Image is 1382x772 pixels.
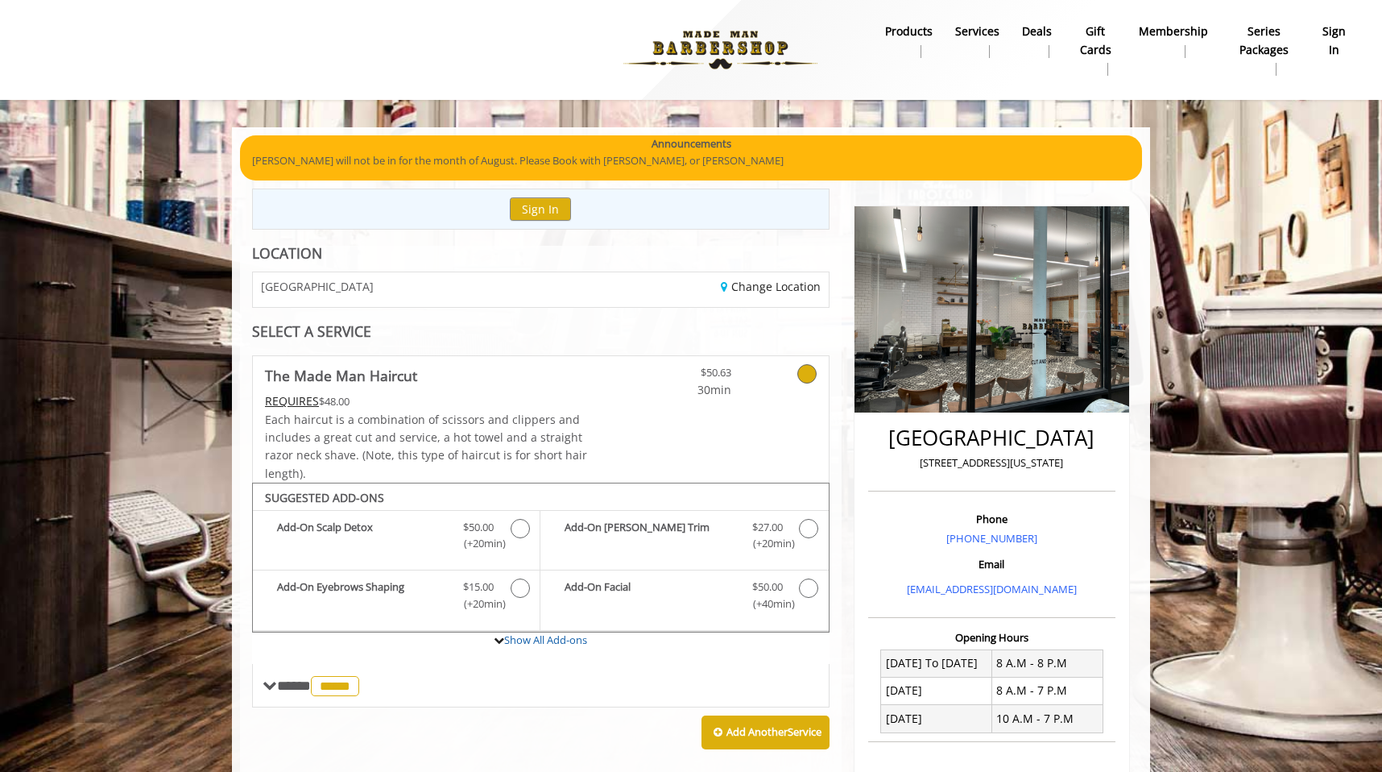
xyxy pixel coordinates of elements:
[1231,23,1298,59] b: Series packages
[1321,23,1347,59] b: sign in
[265,412,587,481] span: Each haircut is a combination of scissors and clippers and includes a great cut and service, a ho...
[265,392,589,410] div: $48.00
[752,519,783,536] span: $27.00
[565,519,735,553] b: Add-On [PERSON_NAME] Trim
[872,558,1111,570] h3: Email
[701,716,830,749] button: Add AnotherService
[946,531,1037,546] a: [PHONE_NUMBER]
[991,705,1103,733] td: 10 A.M - 7 P.M
[1128,20,1219,62] a: MembershipMembership
[872,426,1111,450] h2: [GEOGRAPHIC_DATA]
[1310,20,1359,62] a: sign insign in
[265,490,384,505] b: SUGGESTED ADD-ONS
[868,632,1115,643] h3: Opening Hours
[872,513,1111,525] h3: Phone
[463,519,494,536] span: $50.00
[1011,20,1063,62] a: DealsDeals
[610,6,831,94] img: Made Man Barbershop logo
[636,356,731,399] a: $50.63
[510,197,571,221] button: Sign In
[1074,23,1116,59] b: gift cards
[261,280,374,293] span: [GEOGRAPHIC_DATA]
[455,596,503,612] span: (+20min )
[907,582,1077,596] a: [EMAIL_ADDRESS][DOMAIN_NAME]
[455,535,503,552] span: (+20min )
[1063,20,1128,80] a: Gift cardsgift cards
[721,279,821,294] a: Change Location
[548,579,820,616] label: Add-On Facial
[743,596,791,612] span: (+40min )
[885,23,933,40] b: products
[1139,23,1208,40] b: Membership
[277,519,447,553] b: Add-On Scalp Detox
[881,705,992,733] td: [DATE]
[252,483,830,633] div: The Made Man Haircut Add-onS
[991,677,1103,704] td: 8 A.M - 7 P.M
[261,519,532,557] label: Add-On Scalp Detox
[463,579,494,596] span: $15.00
[565,579,735,612] b: Add-On Facial
[261,579,532,616] label: Add-On Eyebrows Shaping
[726,724,821,739] b: Add Another Service
[504,633,587,647] a: Show All Add-ons
[636,381,731,399] span: 30min
[277,579,447,612] b: Add-On Eyebrows Shaping
[252,324,830,339] div: SELECT A SERVICE
[944,20,1011,62] a: ServicesServices
[265,393,319,409] span: This service needs some Advance to be paid before we block your appointment
[874,20,944,62] a: Productsproducts
[252,152,1130,169] p: [PERSON_NAME] will not be in for the month of August. Please Book with [PERSON_NAME], or [PERSON_...
[752,579,783,596] span: $50.00
[991,650,1103,677] td: 8 A.M - 8 P.M
[872,454,1111,471] p: [STREET_ADDRESS][US_STATE]
[955,23,999,40] b: Services
[1022,23,1052,40] b: Deals
[1219,20,1310,80] a: Series packagesSeries packages
[652,135,731,152] b: Announcements
[881,677,992,704] td: [DATE]
[881,650,992,677] td: [DATE] To [DATE]
[548,519,820,557] label: Add-On Beard Trim
[265,364,417,387] b: The Made Man Haircut
[743,535,791,552] span: (+20min )
[252,243,322,263] b: LOCATION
